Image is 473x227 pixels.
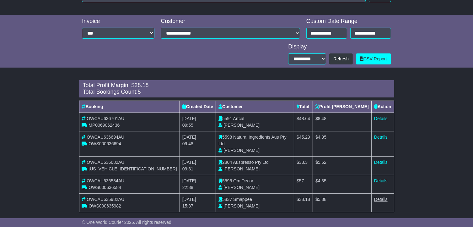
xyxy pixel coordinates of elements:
[374,178,388,183] a: Details
[294,113,313,131] td: $
[294,175,313,193] td: $
[89,141,121,146] span: OWS000636694
[356,53,391,64] a: CSV Report
[374,197,388,202] a: Details
[182,160,196,165] span: [DATE]
[83,89,390,96] div: Total Bookings Count:
[374,116,388,121] a: Details
[371,101,394,113] th: Action
[87,178,124,183] span: OWCAU636584AU
[299,197,310,202] span: 38.18
[299,116,310,121] span: 48.64
[374,160,388,165] a: Details
[233,116,244,121] span: Artcal
[222,178,232,183] span: 5595
[294,193,313,212] td: $
[288,43,391,50] div: Display
[89,123,120,128] span: MP0069062436
[218,135,287,146] span: Natural Ingredients Aus Pty Ltd
[87,116,124,121] span: OWCAU636701AU
[318,135,326,140] span: 4.35
[161,18,300,25] div: Customer
[89,203,121,208] span: OWS000635982
[83,82,390,89] div: Total Profit Margin: $
[182,166,193,171] span: 09:31
[294,131,313,156] td: $
[182,135,196,140] span: [DATE]
[87,160,124,165] span: OWCAU636682AU
[329,53,353,64] button: Refresh
[313,175,372,193] td: $
[87,197,124,202] span: OWCAU635982AU
[294,101,313,113] th: Total
[182,141,193,146] span: 09:48
[222,197,232,202] span: 5837
[299,135,310,140] span: 45.29
[222,160,232,165] span: 2804
[82,220,173,225] span: © One World Courier 2025. All rights reserved.
[313,101,372,113] th: Profit [PERSON_NAME]
[182,123,193,128] span: 09:55
[182,203,193,208] span: 15:37
[374,135,388,140] a: Details
[223,148,260,153] span: [PERSON_NAME]
[294,156,313,175] td: $
[79,101,180,113] th: Booking
[313,156,372,175] td: $
[299,178,304,183] span: 57
[182,178,196,183] span: [DATE]
[318,116,326,121] span: 8.48
[318,160,326,165] span: 5.62
[318,197,326,202] span: 5.38
[135,82,149,88] span: 28.18
[233,197,252,202] span: Smappee
[222,116,232,121] span: 5591
[216,101,294,113] th: Customer
[299,160,308,165] span: 33.3
[313,193,372,212] td: $
[87,135,124,140] span: OWCAU636694AU
[233,178,253,183] span: Om Decor
[318,178,326,183] span: 4.35
[313,113,372,131] td: $
[89,166,177,171] span: [US_VEHICLE_IDENTIFICATION_NUMBER]
[223,166,260,171] span: [PERSON_NAME]
[82,18,154,25] div: Invoice
[89,185,121,190] span: OWS000636584
[223,203,260,208] span: [PERSON_NAME]
[233,160,269,165] span: Auspresso Pty Ltd
[306,18,391,25] div: Custom Date Range
[182,116,196,121] span: [DATE]
[138,89,141,95] span: 5
[180,101,216,113] th: Created Date
[182,197,196,202] span: [DATE]
[313,131,372,156] td: $
[222,135,232,140] span: 5598
[182,185,193,190] span: 22:38
[223,123,260,128] span: [PERSON_NAME]
[223,185,260,190] span: [PERSON_NAME]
